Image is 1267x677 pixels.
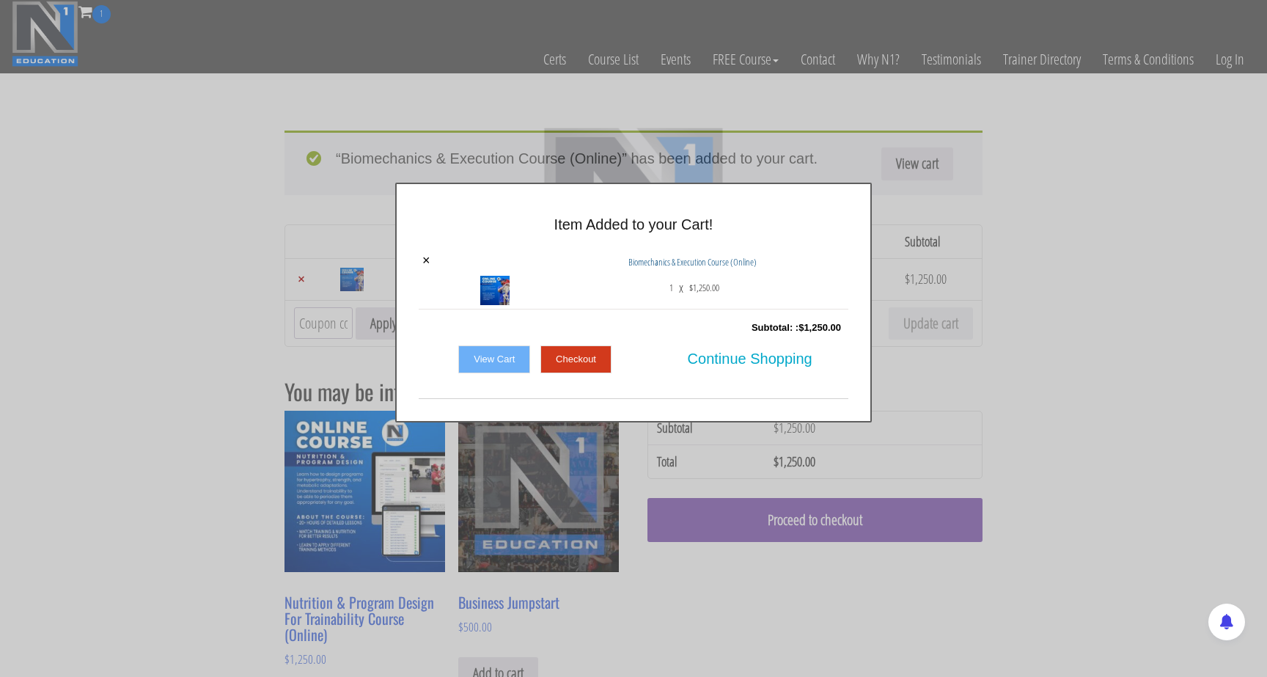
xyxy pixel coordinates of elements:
span: 1 [669,276,673,299]
a: Biomechanics & Execution Course (Online) [628,255,757,268]
p: x [679,276,683,299]
span: Item Added to your Cart! [554,216,713,233]
img: Biomechanics & Execution Course (Online) [480,276,510,305]
a: Checkout [540,345,612,373]
bdi: 1,250.00 [798,322,841,333]
span: $ [798,322,804,333]
span: Continue Shopping [688,343,812,374]
span: $ [689,281,693,294]
a: View Cart [458,345,530,373]
a: × [422,254,430,267]
div: Subtotal: : [419,313,848,343]
bdi: 1,250.00 [689,281,719,294]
